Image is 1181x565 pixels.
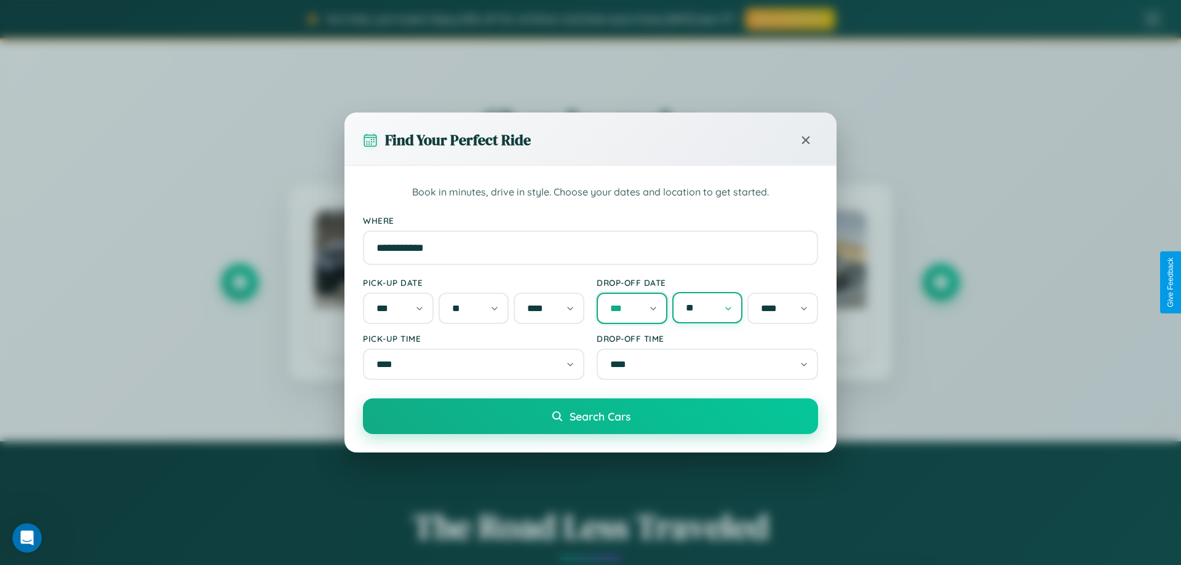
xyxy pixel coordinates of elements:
span: Search Cars [570,409,630,423]
label: Pick-up Time [363,333,584,344]
label: Drop-off Time [597,333,818,344]
label: Where [363,215,818,226]
p: Book in minutes, drive in style. Choose your dates and location to get started. [363,184,818,200]
label: Pick-up Date [363,277,584,288]
h3: Find Your Perfect Ride [385,130,531,150]
button: Search Cars [363,398,818,434]
label: Drop-off Date [597,277,818,288]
